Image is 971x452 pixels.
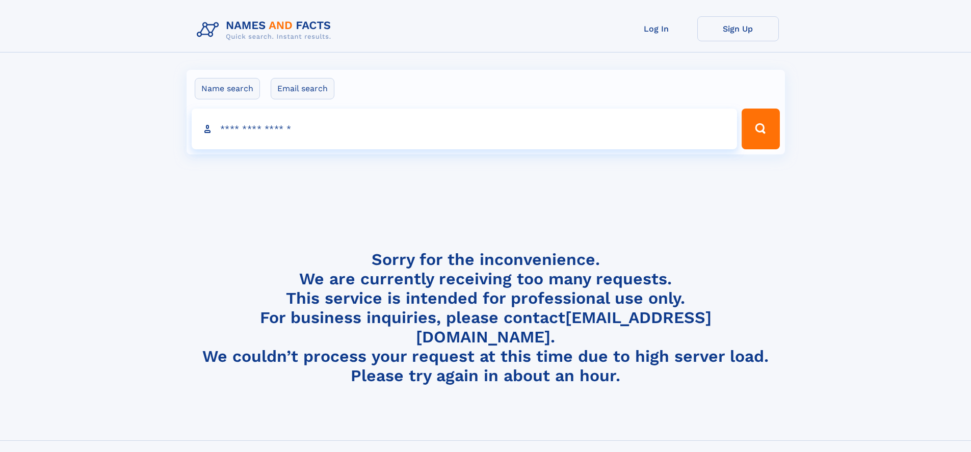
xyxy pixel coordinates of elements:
[742,109,779,149] button: Search Button
[192,109,738,149] input: search input
[271,78,334,99] label: Email search
[195,78,260,99] label: Name search
[193,16,339,44] img: Logo Names and Facts
[697,16,779,41] a: Sign Up
[616,16,697,41] a: Log In
[416,308,712,347] a: [EMAIL_ADDRESS][DOMAIN_NAME]
[193,250,779,386] h4: Sorry for the inconvenience. We are currently receiving too many requests. This service is intend...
